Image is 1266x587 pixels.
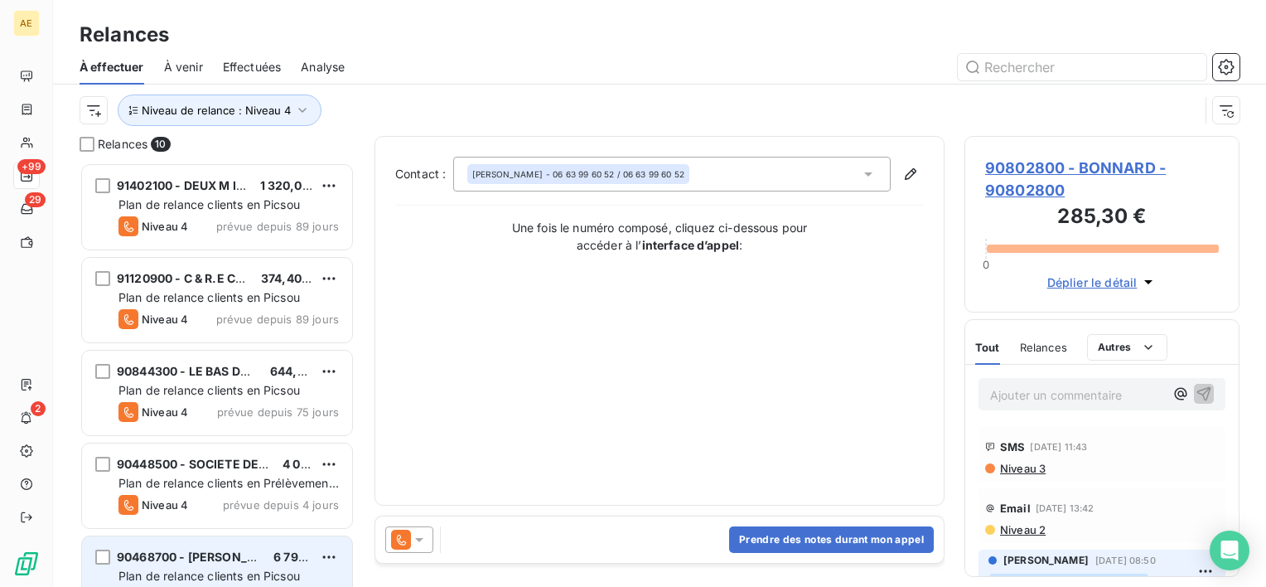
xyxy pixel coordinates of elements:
input: Rechercher [958,54,1206,80]
span: [DATE] 13:42 [1036,503,1094,513]
span: Plan de relance clients en Prélèvement au 15 [118,476,339,507]
span: Effectuées [223,59,282,75]
span: Niveau 4 [142,313,188,326]
button: Autres [1087,334,1167,361]
span: 90448500 - SOCIETE DE PRESSING ECO-RESPONSABLE [117,457,442,471]
span: prévue depuis 89 jours [216,313,339,326]
span: 90802800 - BONNARD - 90802800 [985,157,1219,201]
span: 374,40 € [261,271,312,285]
span: Analyse [301,59,345,75]
span: Niveau 4 [142,220,188,233]
span: [DATE] 08:50 [1095,555,1156,565]
span: Niveau 4 [142,405,188,419]
span: Tout [975,341,1000,354]
span: Plan de relance clients en Picsou [118,197,300,211]
span: Relances [1020,341,1067,354]
span: prévue depuis 75 jours [217,405,339,419]
span: 6 799,08 € [273,550,336,564]
span: Plan de relance clients en Picsou [118,290,300,304]
h3: 285,30 € [985,201,1219,235]
span: [PERSON_NAME] [1003,553,1089,568]
button: Déplier le détail [1042,273,1162,292]
span: Déplier le détail [1047,274,1138,291]
div: - 06 63 99 60 52 / 06 63 99 60 52 [472,168,684,180]
span: [DATE] 11:43 [1030,442,1087,452]
span: +99 [17,159,46,174]
span: prévue depuis 4 jours [223,498,339,512]
p: Une fois le numéro composé, cliquez ci-dessous pour accéder à l’ : [494,219,825,254]
strong: interface d’appel [642,238,740,252]
span: 4 095,68 € [283,457,346,471]
span: [PERSON_NAME] [472,168,543,180]
img: Logo LeanPay [13,551,40,577]
span: 90844300 - LE BAS DU BOURG [117,364,293,378]
label: Contact : [395,166,453,182]
span: 0 [983,258,989,271]
div: Open Intercom Messenger [1210,531,1249,570]
span: SMS [1000,440,1025,454]
span: Niveau de relance : Niveau 4 [142,104,291,117]
div: grid [80,163,355,587]
span: Niveau 4 [142,498,188,512]
div: AE [13,10,40,36]
button: Niveau de relance : Niveau 4 [118,95,321,126]
h3: Relances [80,20,169,50]
span: Relances [98,136,147,153]
span: prévue depuis 89 jours [216,220,339,233]
span: 91120900 - C & R.E CO. [117,271,248,285]
span: 644,90 € [270,364,323,378]
span: À effectuer [80,59,144,75]
span: 29 [25,192,46,207]
span: Email [1000,502,1031,515]
span: Niveau 2 [998,523,1046,536]
span: 90468700 - [PERSON_NAME] DELEPINE [117,550,348,564]
button: Prendre des notes durant mon appel [729,526,934,553]
span: Plan de relance clients en Picsou [118,383,300,397]
span: Plan de relance clients en Picsou [118,569,300,583]
span: À venir [164,59,203,75]
span: 10 [151,137,170,152]
span: 1 320,00 € [260,178,321,192]
span: 91402100 - DEUX M IMMO [117,178,267,192]
span: 2 [31,401,46,416]
span: Niveau 3 [998,462,1046,475]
